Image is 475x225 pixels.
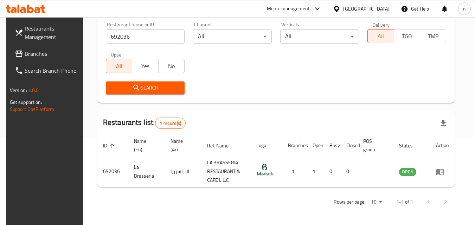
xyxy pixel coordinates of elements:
[111,84,179,92] span: Search
[343,5,390,13] div: [GEOGRAPHIC_DATA]
[10,86,27,95] span: Version:
[165,156,201,187] td: لابراسيريا
[161,61,182,71] span: No
[435,115,452,132] div: Export file
[171,137,193,154] span: Name (Ar)
[363,137,385,154] span: POS group
[324,135,341,156] th: Busy
[28,86,39,95] span: 1.0.0
[103,141,116,150] span: ID
[463,5,466,13] span: n
[307,156,324,187] td: 1
[106,81,185,94] button: Search
[372,22,390,27] label: Delivery
[280,29,359,44] div: All
[307,135,324,156] th: Open
[111,52,124,57] label: Upsell
[267,5,310,13] div: Menu-management
[371,31,391,41] span: All
[399,168,416,176] div: OPEN
[9,62,86,79] a: Search Branch Phone
[9,20,86,45] a: Restaurants Management
[9,45,86,62] a: Branches
[334,198,365,206] p: Rows per page:
[207,141,238,150] span: Ref. Name
[396,198,413,206] p: 1-1 of 1
[367,29,394,43] button: All
[132,59,158,73] button: Yes
[341,135,358,156] th: Closed
[397,31,417,41] span: TGO
[10,98,42,107] span: Get support on:
[193,29,272,44] div: All
[368,197,385,207] div: Rows per page:
[423,31,443,41] span: TMP
[25,24,80,41] span: Restaurants Management
[341,156,358,187] td: 0
[420,29,446,43] button: TMP
[97,156,128,187] td: 692036
[103,117,186,129] h2: Restaurants list
[256,161,274,179] img: La Brasseria
[106,29,185,44] input: Search for restaurant name or ID..
[155,120,185,127] span: 1 record(s)
[155,118,186,129] div: Total records count
[201,156,251,187] td: LA BRASSERIA RESTAURANT & CAFE L.L.C
[436,167,449,176] div: Menu
[134,137,156,154] span: Name (En)
[324,156,341,187] td: 0
[394,29,420,43] button: TGO
[135,61,155,71] span: Yes
[25,66,80,75] span: Search Branch Phone
[399,168,416,176] span: OPEN
[106,59,132,73] button: All
[282,135,307,156] th: Branches
[282,156,307,187] td: 1
[97,135,455,187] table: enhanced table
[158,59,185,73] button: No
[109,61,129,71] span: All
[128,156,165,187] td: La Brasseria
[399,141,422,150] span: Status
[430,135,455,156] th: Action
[25,49,80,58] span: Branches
[251,135,282,156] th: Logo
[10,105,54,114] a: Support.OpsPlatform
